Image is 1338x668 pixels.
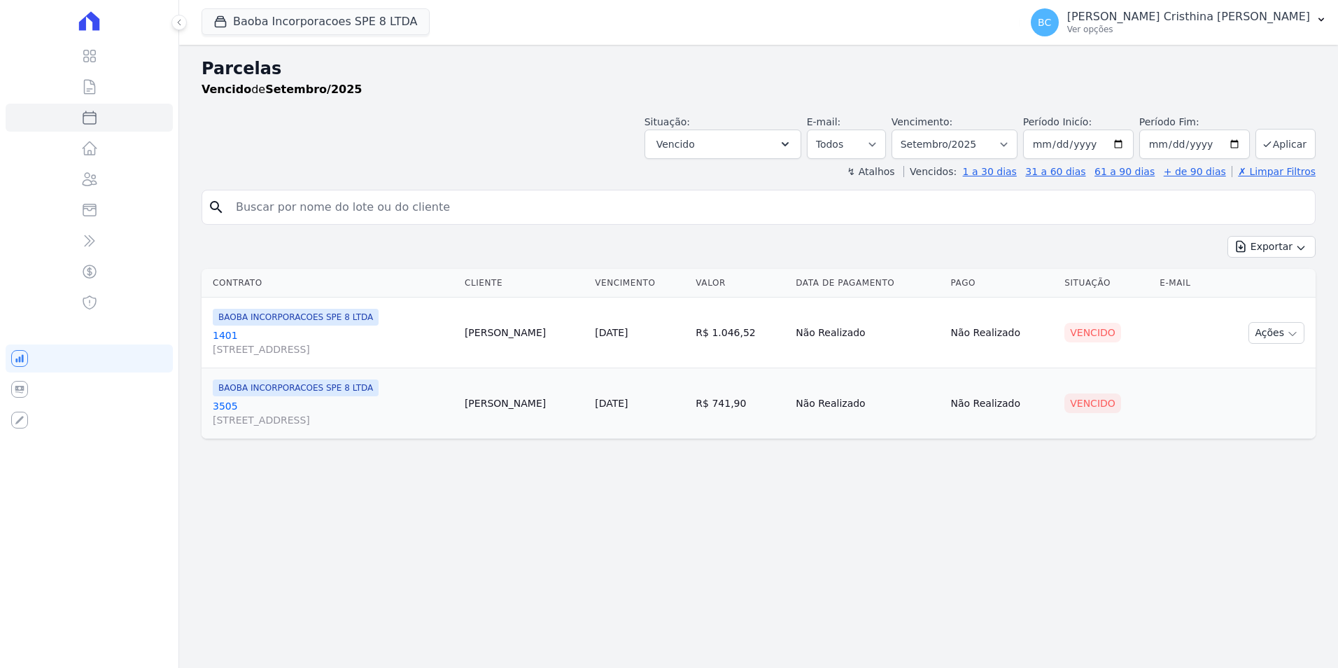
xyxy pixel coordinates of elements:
td: [PERSON_NAME] [459,368,589,439]
label: Período Inicío: [1023,116,1092,127]
input: Buscar por nome do lote ou do cliente [227,193,1309,221]
a: ✗ Limpar Filtros [1232,166,1316,177]
td: Não Realizado [790,368,945,439]
a: 3505[STREET_ADDRESS] [213,399,453,427]
button: Exportar [1227,236,1316,258]
th: E-mail [1154,269,1213,298]
td: Não Realizado [945,368,1059,439]
td: R$ 741,90 [690,368,790,439]
td: Não Realizado [945,298,1059,368]
span: Vencido [656,136,695,153]
strong: Vencido [202,83,251,96]
th: Vencimento [589,269,690,298]
span: BC [1038,18,1051,27]
button: Vencido [645,130,801,159]
span: [STREET_ADDRESS] [213,413,453,427]
td: [PERSON_NAME] [459,298,589,368]
label: Vencidos: [903,166,957,177]
th: Contrato [202,269,459,298]
a: [DATE] [595,327,628,338]
a: 1 a 30 dias [963,166,1017,177]
a: + de 90 dias [1164,166,1226,177]
a: 61 a 90 dias [1094,166,1155,177]
th: Data de Pagamento [790,269,945,298]
strong: Setembro/2025 [265,83,362,96]
a: [DATE] [595,398,628,409]
button: Aplicar [1255,129,1316,159]
p: Ver opções [1067,24,1310,35]
span: BAOBA INCORPORACOES SPE 8 LTDA [213,380,379,396]
th: Situação [1059,269,1154,298]
label: Período Fim: [1139,115,1250,130]
a: 31 a 60 dias [1025,166,1085,177]
a: 1401[STREET_ADDRESS] [213,328,453,356]
div: Vencido [1064,394,1121,413]
span: BAOBA INCORPORACOES SPE 8 LTDA [213,309,379,326]
span: [STREET_ADDRESS] [213,342,453,356]
div: Vencido [1064,323,1121,342]
label: E-mail: [807,116,841,127]
label: Situação: [645,116,690,127]
td: Não Realizado [790,298,945,368]
label: ↯ Atalhos [847,166,894,177]
i: search [208,199,225,216]
p: [PERSON_NAME] Cristhina [PERSON_NAME] [1067,10,1310,24]
button: Ações [1248,322,1304,344]
th: Cliente [459,269,589,298]
button: Baoba Incorporacoes SPE 8 LTDA [202,8,430,35]
p: de [202,81,362,98]
th: Pago [945,269,1059,298]
label: Vencimento: [892,116,952,127]
h2: Parcelas [202,56,1316,81]
button: BC [PERSON_NAME] Cristhina [PERSON_NAME] Ver opções [1020,3,1338,42]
